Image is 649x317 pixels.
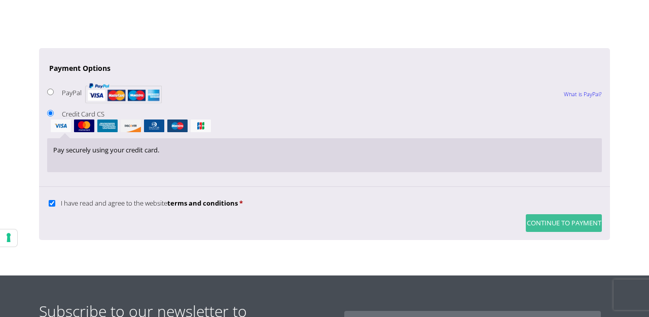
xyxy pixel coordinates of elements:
[74,120,94,132] img: mastercard
[191,120,211,132] img: jcb
[53,144,596,156] p: Pay securely using your credit card.
[121,120,141,132] img: discover
[47,109,602,132] label: Credit Card CS
[526,214,602,232] button: Continue to Payment
[61,199,238,208] span: I have read and agree to the website
[167,199,238,208] a: terms and conditions
[167,120,188,132] img: maestro
[144,120,164,132] img: dinersclub
[85,80,162,106] img: PayPal acceptance mark
[564,81,602,107] a: What is PayPal?
[97,120,118,132] img: amex
[51,120,71,132] img: visa
[239,199,243,208] abbr: required
[62,88,161,97] label: PayPal
[49,200,55,207] input: I have read and agree to the websiteterms and conditions *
